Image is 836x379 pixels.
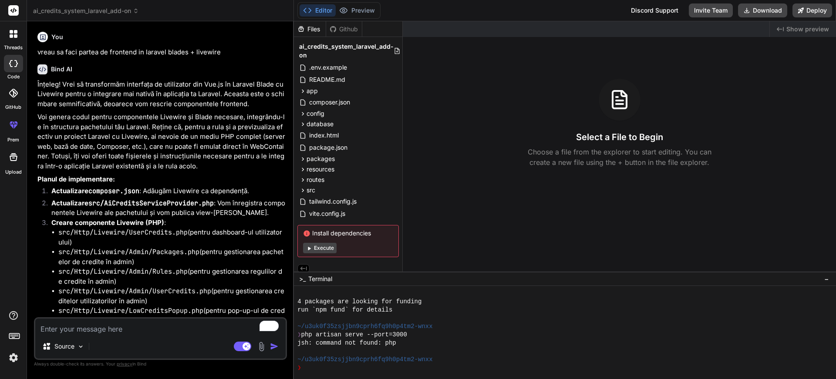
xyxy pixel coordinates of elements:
strong: Creare componente Livewire (PHP) [51,218,164,227]
span: app [307,87,318,95]
code: src/Http/Livewire/LowCreditsPopup.php [58,306,203,315]
img: settings [6,350,21,365]
span: tailwind.config.js [308,196,357,207]
h3: Select a File to Begin [576,131,663,143]
label: GitHub [5,104,21,111]
button: Deploy [792,3,832,17]
p: Always double-check its answers. Your in Bind [34,360,287,368]
strong: Actualizare [51,199,214,207]
span: resources [307,165,334,174]
li: (pentru gestionarea creditelor utilizatorilor în admin) [58,286,285,306]
span: .env.example [308,62,348,73]
img: attachment [256,342,266,352]
li: (pentru pop-up-ul de credite scăzute) [58,306,285,325]
button: Editor [300,4,336,17]
span: Terminal [308,275,332,283]
button: − [823,272,831,286]
span: vite.config.js [308,208,346,219]
p: Choose a file from the explorer to start editing. You can create a new file using the + button in... [522,147,717,168]
p: Voi genera codul pentru componentele Livewire și Blade necesare, integrându-le în structura pache... [37,112,285,171]
span: config [307,109,324,118]
code: src/Http/Livewire/Admin/UserCredits.php [58,287,211,295]
label: threads [4,44,23,51]
span: ❯ [297,364,301,372]
span: Install dependencies [303,229,393,238]
span: ~/u3uk0f35zsjjbn9cprh6fq9h0p4tm2-wnxx [297,322,432,331]
span: >_ [299,275,306,283]
span: privacy [117,361,132,366]
p: Source [54,342,74,351]
span: php artisan serve --port=3000 [301,331,407,339]
code: src/Http/Livewire/UserCredits.php [58,228,188,237]
li: : [44,218,285,326]
label: code [7,73,20,80]
span: jsh: command not found: php [297,339,396,347]
li: : Adăugăm Livewire ca dependență. [44,186,285,198]
span: 4 packages are looking for funding [297,298,421,306]
img: Pick Models [77,343,84,350]
span: Show preview [786,25,829,34]
code: src/AiCreditsServiceProvider.php [88,199,214,208]
h6: Bind AI [51,65,72,74]
button: Execute [303,243,337,253]
strong: Actualizare [51,187,139,195]
textarea: To enrich screen reader interactions, please activate Accessibility in Grammarly extension settings [35,319,286,334]
button: Invite Team [689,3,733,17]
span: − [824,275,829,283]
span: ❯ [297,331,301,339]
span: README.md [308,74,346,85]
span: packages [307,154,335,163]
span: ai_credits_system_laravel_add-on [299,42,394,60]
li: (pentru gestionarea regulilor de credite în admin) [58,267,285,286]
button: Download [738,3,787,17]
li: (pentru gestionarea pachetelor de credite în admin) [58,247,285,267]
span: src [307,186,315,195]
h6: You [51,33,63,41]
span: run `npm fund` for details [297,306,392,314]
li: (pentru dashboard-ul utilizatorului) [58,228,285,247]
label: prem [7,136,19,144]
p: vreau sa faci partea de frontend in laravel blades + livewire [37,47,285,57]
code: src/Http/Livewire/Admin/Packages.php [58,248,199,256]
div: Files [294,25,326,34]
strong: Planul de implementare: [37,175,115,183]
code: composer.json [88,187,139,195]
li: : Vom înregistra componentele Livewire ale pachetului și vom publica view-[PERSON_NAME]. [44,198,285,218]
img: icon [270,342,279,351]
button: Preview [336,4,378,17]
div: Github [326,25,362,34]
span: composer.json [308,97,351,107]
span: package.json [308,142,348,153]
span: ~/u3uk0f35zsjjbn9cprh6fq9h0p4tm2-wnxx [297,356,432,364]
div: Discord Support [626,3,684,17]
span: database [307,120,334,128]
p: Înțeleg! Vrei să transformăm interfața de utilizator din Vue.js în Laravel Blade cu Livewire pent... [37,80,285,109]
code: src/Http/Livewire/Admin/Rules.php [58,267,188,276]
span: ai_credits_system_laravel_add-on [33,7,139,15]
span: index.html [308,130,340,141]
span: routes [307,175,324,184]
label: Upload [5,168,22,176]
